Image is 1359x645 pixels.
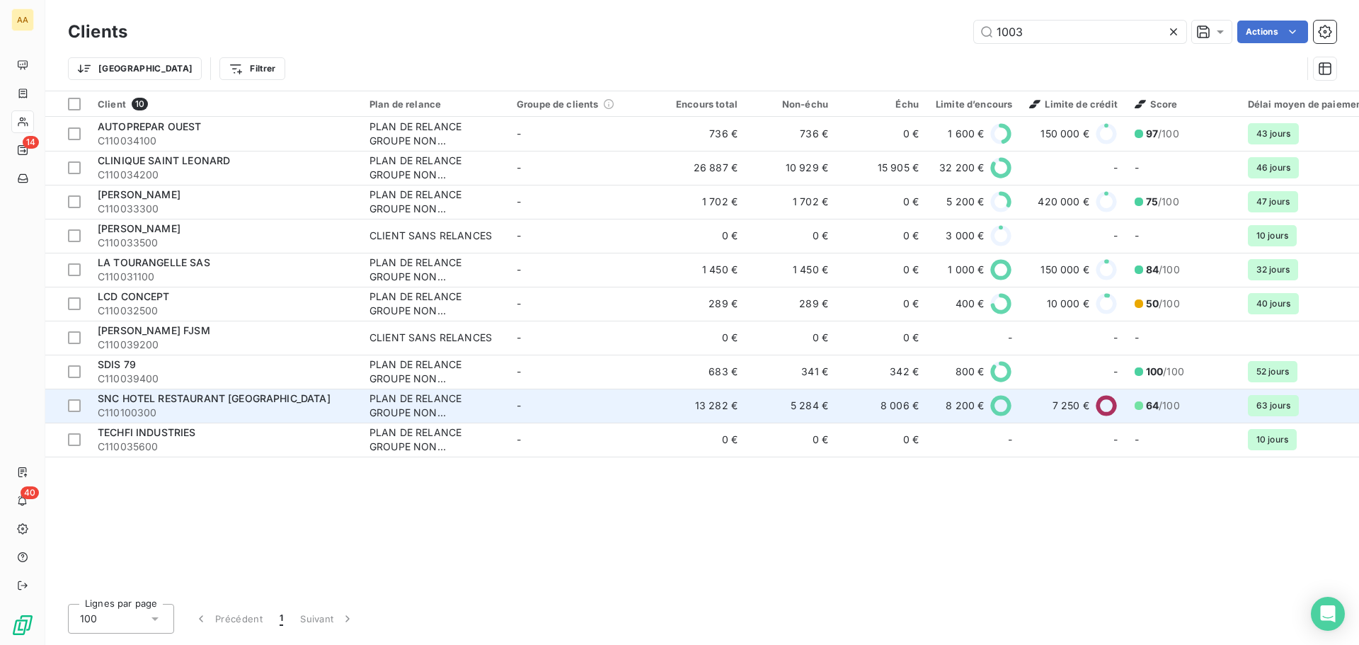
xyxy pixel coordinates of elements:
[1248,191,1298,212] span: 47 jours
[956,297,985,311] span: 400 €
[655,355,746,389] td: 683 €
[517,365,521,377] span: -
[746,423,837,457] td: 0 €
[1248,361,1297,382] span: 52 jours
[369,426,500,454] div: PLAN DE RELANCE GROUPE NON AUTOMATIQUE
[1113,229,1118,243] span: -
[98,290,170,302] span: LCD CONCEPT
[98,154,230,166] span: CLINIQUE SAINT LEONARD
[517,229,521,241] span: -
[746,253,837,287] td: 1 450 €
[517,331,521,343] span: -
[271,604,292,634] button: 1
[219,57,285,80] button: Filtrer
[517,297,521,309] span: -
[98,202,352,216] span: C110033300
[837,321,927,355] td: 0 €
[1008,433,1012,447] span: -
[1146,297,1180,311] span: /100
[11,8,34,31] div: AA
[517,433,521,445] span: -
[1029,98,1117,110] span: Limite de crédit
[974,21,1186,43] input: Rechercher
[1311,597,1345,631] div: Open Intercom Messenger
[946,399,984,413] span: 8 200 €
[369,290,500,318] div: PLAN DE RELANCE GROUPE NON AUTOMATIQUE
[746,219,837,253] td: 0 €
[1146,399,1180,413] span: /100
[98,426,196,438] span: TECHFI INDUSTRIES
[132,98,148,110] span: 10
[1146,399,1159,411] span: 64
[655,423,746,457] td: 0 €
[1146,195,1158,207] span: 75
[655,117,746,151] td: 736 €
[1135,433,1139,445] span: -
[98,270,352,284] span: C110031100
[837,423,927,457] td: 0 €
[837,355,927,389] td: 342 €
[369,392,500,420] div: PLAN DE RELANCE GROUPE NON AUTOMATIQUE
[369,120,500,148] div: PLAN DE RELANCE GROUPE NON AUTOMATIQUE
[1135,229,1139,241] span: -
[292,604,363,634] button: Suivant
[1113,433,1118,447] span: -
[746,151,837,185] td: 10 929 €
[369,188,500,216] div: PLAN DE RELANCE GROUPE NON AUTOMATIQUE
[11,614,34,637] img: Logo LeanPay
[946,229,984,243] span: 3 000 €
[517,195,521,207] span: -
[98,134,352,148] span: C110034100
[98,98,126,110] span: Client
[948,127,984,141] span: 1 600 €
[1135,98,1178,110] span: Score
[746,321,837,355] td: 0 €
[1038,195,1089,209] span: 420 000 €
[1040,127,1089,141] span: 150 000 €
[1248,395,1299,416] span: 63 jours
[98,304,352,318] span: C110032500
[98,440,352,454] span: C110035600
[655,253,746,287] td: 1 450 €
[1008,331,1012,345] span: -
[369,256,500,284] div: PLAN DE RELANCE GROUPE NON AUTOMATIQUE
[369,229,492,243] div: CLIENT SANS RELANCES
[517,98,599,110] span: Groupe de clients
[655,185,746,219] td: 1 702 €
[98,236,352,250] span: C110033500
[98,392,331,404] span: SNC HOTEL RESTAURANT [GEOGRAPHIC_DATA]
[948,263,984,277] span: 1 000 €
[98,358,136,370] span: SDIS 79
[946,195,984,209] span: 5 200 €
[98,256,210,268] span: LA TOURANGELLE SAS
[369,154,500,182] div: PLAN DE RELANCE GROUPE NON AUTOMATIQUE
[845,98,919,110] div: Échu
[746,185,837,219] td: 1 702 €
[1146,263,1180,277] span: /100
[837,185,927,219] td: 0 €
[837,287,927,321] td: 0 €
[517,127,521,139] span: -
[655,389,746,423] td: 13 282 €
[1146,365,1184,379] span: /100
[1248,293,1299,314] span: 40 jours
[837,117,927,151] td: 0 €
[837,253,927,287] td: 0 €
[1047,297,1089,311] span: 10 000 €
[1053,399,1089,413] span: 7 250 €
[655,219,746,253] td: 0 €
[517,263,521,275] span: -
[837,389,927,423] td: 8 006 €
[837,151,927,185] td: 15 905 €
[1248,157,1299,178] span: 46 jours
[1040,263,1089,277] span: 150 000 €
[1248,225,1297,246] span: 10 jours
[185,604,271,634] button: Précédent
[956,365,985,379] span: 800 €
[1146,365,1163,377] span: 100
[369,331,492,345] div: CLIENT SANS RELANCES
[21,486,39,499] span: 40
[837,219,927,253] td: 0 €
[1248,123,1299,144] span: 43 jours
[517,399,521,411] span: -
